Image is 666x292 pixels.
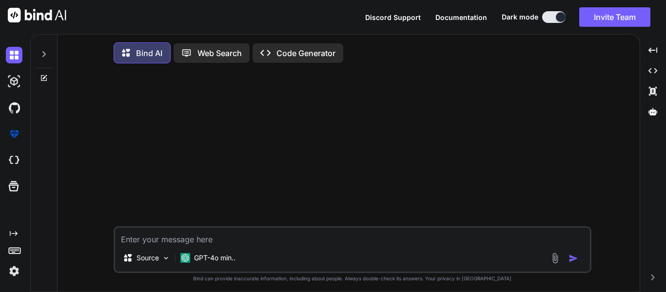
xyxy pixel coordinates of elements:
[197,47,242,59] p: Web Search
[194,253,235,263] p: GPT-4o min..
[8,8,66,22] img: Bind AI
[276,47,335,59] p: Code Generator
[579,7,650,27] button: Invite Team
[136,47,162,59] p: Bind AI
[6,99,22,116] img: githubDark
[365,12,421,22] button: Discord Support
[549,253,561,264] img: attachment
[6,47,22,63] img: darkChat
[6,263,22,279] img: settings
[114,275,591,282] p: Bind can provide inaccurate information, including about people. Always double-check its answers....
[365,13,421,21] span: Discord Support
[435,13,487,21] span: Documentation
[180,253,190,263] img: GPT-4o mini
[502,12,538,22] span: Dark mode
[435,12,487,22] button: Documentation
[6,152,22,169] img: cloudideIcon
[162,254,170,262] img: Pick Models
[6,126,22,142] img: premium
[6,73,22,90] img: darkAi-studio
[137,253,159,263] p: Source
[568,253,578,263] img: icon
